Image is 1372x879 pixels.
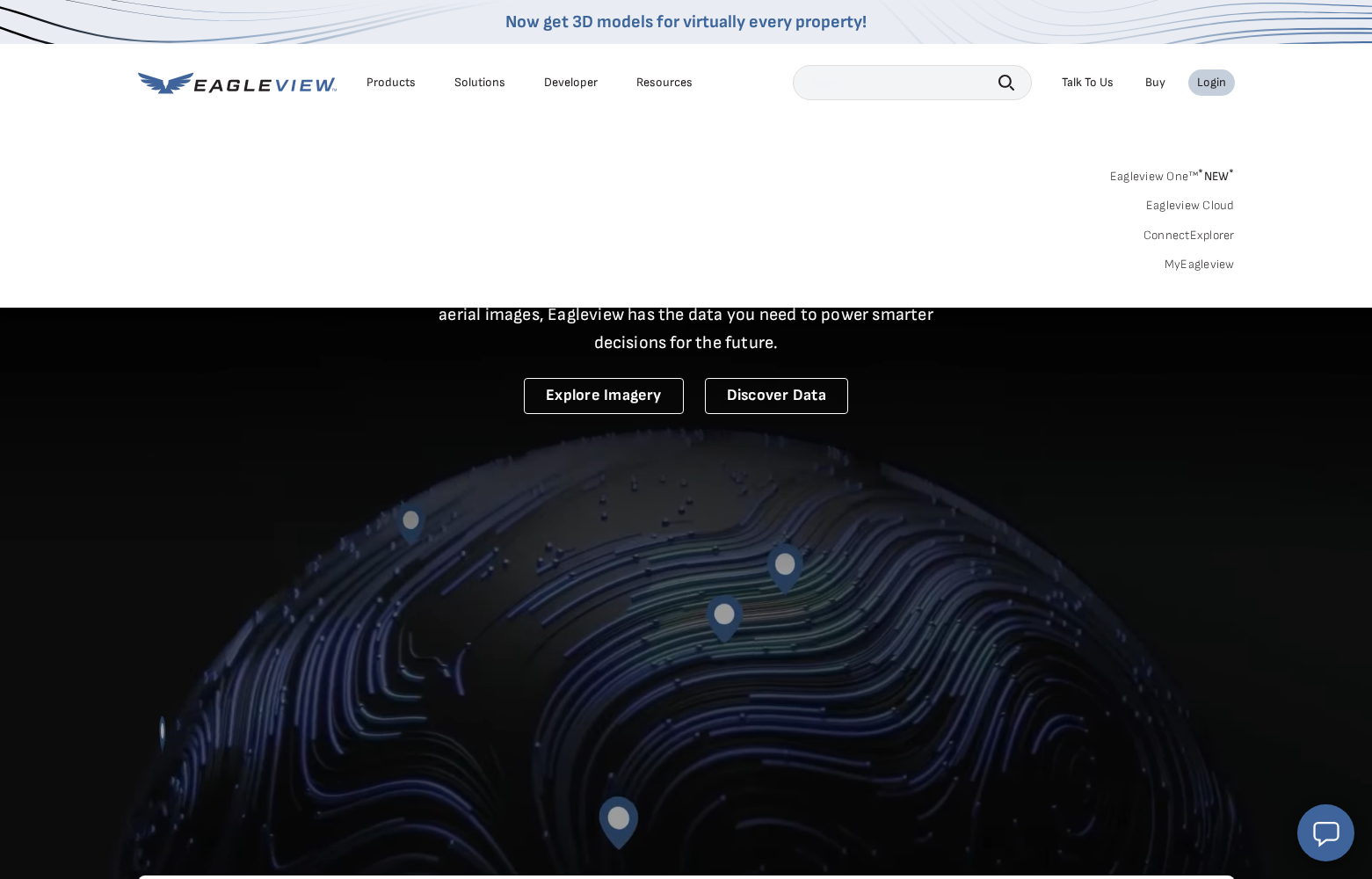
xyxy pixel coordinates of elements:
button: Open chat window [1297,804,1354,861]
a: Explore Imagery [524,378,684,414]
a: Developer [544,75,598,91]
div: Solutions [454,75,505,91]
a: MyEagleview [1165,257,1235,272]
a: Eagleview One™*NEW* [1110,163,1235,184]
div: Login [1197,75,1226,91]
input: Search [793,65,1032,100]
p: A new era starts here. Built on more than 3.5 billion high-resolution aerial images, Eagleview ha... [417,272,955,357]
a: Buy [1145,75,1165,91]
a: Now get 3D models for virtually every property! [505,11,867,33]
div: Talk To Us [1062,75,1114,91]
a: Discover Data [705,378,848,414]
a: Eagleview Cloud [1146,198,1235,214]
span: NEW [1198,169,1234,184]
div: Products [367,75,416,91]
div: Resources [636,75,693,91]
a: ConnectExplorer [1143,228,1235,243]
